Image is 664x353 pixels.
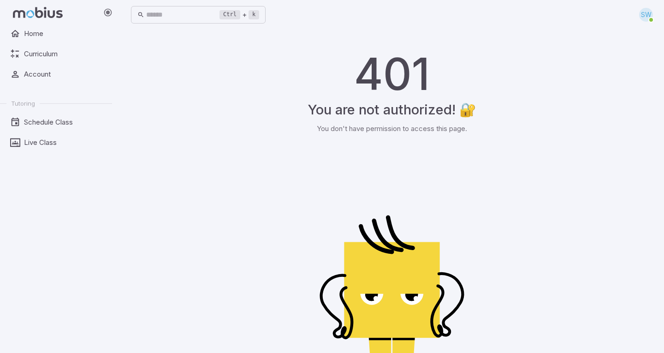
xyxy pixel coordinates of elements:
span: Live Class [24,138,106,148]
div: + [219,9,259,20]
h3: You are not authorized! 🔐 [308,100,476,120]
span: Tutoring [11,99,35,108]
span: Curriculum [24,49,106,59]
kbd: Ctrl [219,10,240,19]
div: SW [639,8,653,22]
span: Schedule Class [24,117,106,127]
p: You don't have permission to access this page. [308,124,476,134]
h1: 401 [308,52,476,96]
kbd: k [249,10,259,19]
span: Account [24,69,106,79]
span: Home [24,29,106,39]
